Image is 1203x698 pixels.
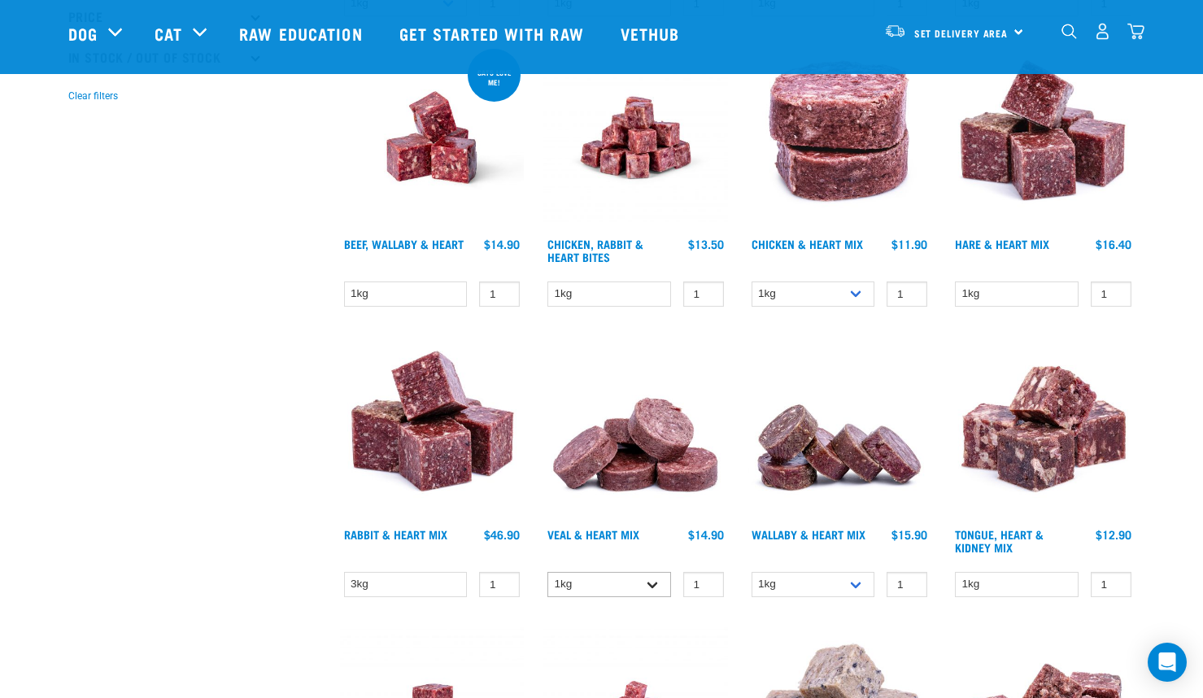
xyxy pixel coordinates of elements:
div: $16.40 [1096,238,1131,251]
img: 1167 Tongue Heart Kidney Mix 01 [951,336,1135,521]
div: Open Intercom Messenger [1148,643,1187,682]
div: $13.50 [688,238,724,251]
a: Beef, Wallaby & Heart [344,241,464,246]
div: $14.90 [484,238,520,251]
div: $12.90 [1096,528,1131,541]
input: 1 [479,281,520,307]
span: Set Delivery Area [914,30,1009,36]
img: 1152 Veal Heart Medallions 01 [543,336,728,521]
a: Dog [68,21,98,46]
a: Chicken, Rabbit & Heart Bites [547,241,643,260]
img: Raw Essentials 2024 July2572 Beef Wallaby Heart [340,46,525,230]
a: Raw Education [223,1,382,66]
input: 1 [887,281,927,307]
div: $11.90 [891,238,927,251]
img: home-icon@2x.png [1127,23,1144,40]
a: Vethub [604,1,700,66]
input: 1 [683,572,724,597]
img: Pile Of Cubed Hare Heart For Pets [951,46,1135,230]
a: Veal & Heart Mix [547,531,639,537]
img: 1087 Rabbit Heart Cubes 01 [340,336,525,521]
button: Clear filters [68,89,118,103]
img: Chicken and Heart Medallions [748,46,932,230]
input: 1 [887,572,927,597]
div: $15.90 [891,528,927,541]
input: 1 [479,572,520,597]
a: Chicken & Heart Mix [752,241,863,246]
div: Cats love me! [468,60,521,94]
img: home-icon-1@2x.png [1061,24,1077,39]
a: Cat [155,21,182,46]
a: Hare & Heart Mix [955,241,1049,246]
div: $14.90 [688,528,724,541]
img: Chicken Rabbit Heart 1609 [543,46,728,230]
input: 1 [1091,281,1131,307]
a: Wallaby & Heart Mix [752,531,865,537]
a: Get started with Raw [383,1,604,66]
img: 1093 Wallaby Heart Medallions 01 [748,336,932,521]
div: $46.90 [484,528,520,541]
img: van-moving.png [884,24,906,38]
a: Tongue, Heart & Kidney Mix [955,531,1044,550]
input: 1 [683,281,724,307]
img: user.png [1094,23,1111,40]
input: 1 [1091,572,1131,597]
a: Rabbit & Heart Mix [344,531,447,537]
